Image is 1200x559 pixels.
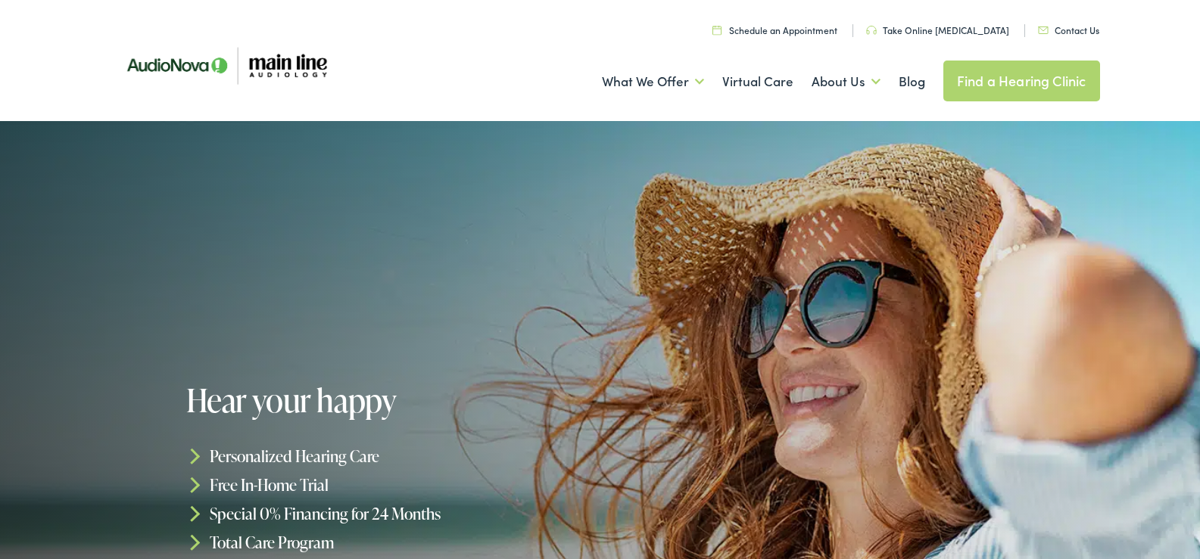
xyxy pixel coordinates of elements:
a: Schedule an Appointment [712,23,837,36]
h1: Hear your happy [186,383,606,418]
li: Free In-Home Trial [186,470,606,499]
li: Special 0% Financing for 24 Months [186,499,606,528]
a: What We Offer [602,54,704,110]
a: Contact Us [1038,23,1099,36]
img: utility icon [712,25,722,35]
a: Take Online [MEDICAL_DATA] [866,23,1009,36]
a: Find a Hearing Clinic [943,61,1100,101]
li: Total Care Program [186,527,606,556]
img: utility icon [866,26,877,35]
li: Personalized Hearing Care [186,442,606,470]
a: Virtual Care [722,54,793,110]
a: Blog [899,54,925,110]
a: About Us [812,54,881,110]
img: utility icon [1038,26,1049,34]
